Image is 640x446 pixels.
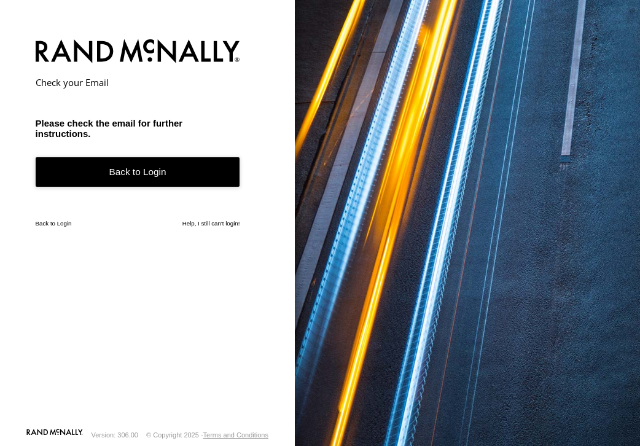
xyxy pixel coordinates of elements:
[203,431,268,439] a: Terms and Conditions
[36,118,240,139] h3: Please check the email for further instructions.
[26,429,83,441] a: Visit our Website
[146,431,268,439] div: © Copyright 2025 -
[36,37,240,68] img: Rand McNally
[36,157,240,187] a: Back to Login
[36,76,240,88] h2: Check your Email
[182,220,240,227] a: Help, I still can't login!
[92,431,138,439] div: Version: 306.00
[36,220,72,227] a: Back to Login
